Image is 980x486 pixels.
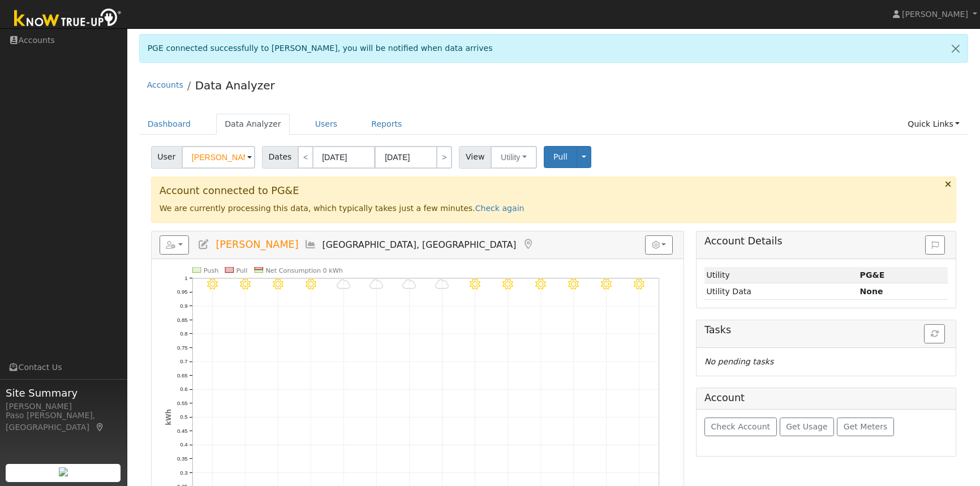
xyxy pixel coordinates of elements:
[711,422,770,431] span: Check Account
[180,358,187,364] text: 0.7
[568,279,579,290] i: 10/06 - Clear
[944,35,968,62] a: Close
[475,204,525,213] a: Check again
[177,372,188,379] text: 0.65
[298,146,313,169] a: <
[6,401,121,412] div: [PERSON_NAME]
[180,386,187,392] text: 0.6
[704,418,777,437] button: Check Account
[704,392,745,403] h5: Account
[459,146,491,169] span: View
[160,185,948,197] h3: Account connected to PG&E
[704,283,858,300] td: Utility Data
[704,235,948,247] h5: Account Details
[634,279,644,290] i: 10/08 - Clear
[59,467,68,476] img: retrieve
[307,114,346,135] a: Users
[402,279,416,290] i: 10/01 - Cloudy
[899,114,968,135] a: Quick Links
[207,279,217,290] i: 9/25 - MostlyClear
[151,177,957,223] div: We are currently processing this data, which typically takes just a few minutes.
[704,324,948,336] h5: Tasks
[147,80,183,89] a: Accounts
[180,414,187,420] text: 0.5
[925,235,945,255] button: Issue History
[262,146,298,169] span: Dates
[902,10,968,19] span: [PERSON_NAME]
[502,279,513,290] i: 10/04 - Clear
[273,279,283,290] i: 9/27 - MostlyClear
[236,267,247,274] text: Pull
[240,279,251,290] i: 9/26 - MostlyClear
[184,275,187,281] text: 1
[535,279,546,290] i: 10/05 - Clear
[553,152,568,161] span: Pull
[177,455,188,462] text: 0.35
[164,409,172,425] text: kWh
[786,422,827,431] span: Get Usage
[182,146,255,169] input: Select a User
[306,279,316,290] i: 9/28 - MostlyClear
[177,400,188,406] text: 0.55
[216,239,298,250] span: [PERSON_NAME]
[139,34,969,63] div: PGE connected successfully to [PERSON_NAME], you will be notified when data arrives
[860,287,883,296] strong: None
[177,428,188,434] text: 0.45
[780,418,835,437] button: Get Usage
[139,114,200,135] a: Dashboard
[180,303,187,309] text: 0.9
[924,324,945,343] button: Refresh
[6,410,121,433] div: Paso [PERSON_NAME], [GEOGRAPHIC_DATA]
[470,279,480,290] i: 10/03 - Clear
[151,146,182,169] span: User
[363,114,410,135] a: Reports
[180,330,187,337] text: 0.8
[860,270,885,279] strong: ID: 17386666, authorized: 10/09/25
[337,279,350,290] i: 9/29 - Cloudy
[177,317,188,323] text: 0.85
[704,267,858,283] td: Utility
[6,385,121,401] span: Site Summary
[265,267,343,274] text: Net Consumption 0 kWh
[704,357,773,366] i: No pending tasks
[522,239,534,250] a: Map
[177,345,188,351] text: 0.75
[177,289,188,295] text: 0.95
[204,267,219,274] text: Push
[436,146,452,169] a: >
[180,470,187,476] text: 0.3
[95,423,105,432] a: Map
[195,79,275,92] a: Data Analyzer
[216,114,290,135] a: Data Analyzer
[601,279,612,290] i: 10/07 - Clear
[304,239,317,250] a: Multi-Series Graph
[8,6,127,32] img: Know True-Up
[435,279,449,290] i: 10/02 - Cloudy
[369,279,383,290] i: 9/30 - Cloudy
[844,422,888,431] span: Get Meters
[544,146,577,168] button: Pull
[491,146,537,169] button: Utility
[197,239,210,250] a: Edit User (38508)
[837,418,894,437] button: Get Meters
[180,441,188,448] text: 0.4
[323,239,517,250] span: [GEOGRAPHIC_DATA], [GEOGRAPHIC_DATA]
